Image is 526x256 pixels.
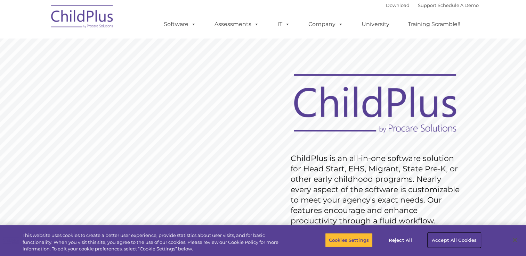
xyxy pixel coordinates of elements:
a: Training Scramble!! [401,17,467,31]
a: Company [301,17,350,31]
a: Schedule A Demo [438,2,479,8]
a: IT [270,17,297,31]
button: Reject All [379,233,422,247]
a: Software [157,17,203,31]
a: University [355,17,396,31]
div: This website uses cookies to create a better user experience, provide statistics about user visit... [23,232,289,253]
button: Cookies Settings [325,233,373,247]
a: Assessments [208,17,266,31]
a: Download [386,2,410,8]
button: Close [507,232,523,248]
a: Support [418,2,436,8]
button: Accept All Cookies [428,233,480,247]
font: | [386,2,479,8]
rs-layer: ChildPlus is an all-in-one software solution for Head Start, EHS, Migrant, State Pre-K, or other ... [291,153,463,226]
img: ChildPlus by Procare Solutions [48,0,117,35]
